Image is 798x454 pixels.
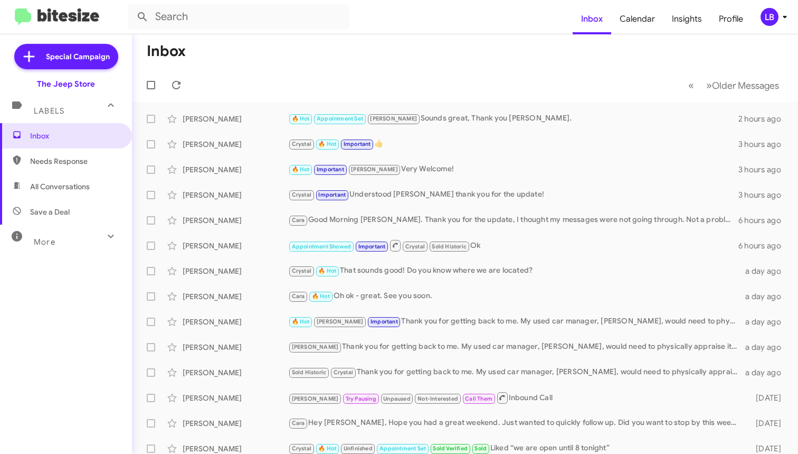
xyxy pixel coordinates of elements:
div: Good Morning [PERSON_NAME]. Thank you for the update, I thought my messages were not going throug... [288,214,738,226]
a: Calendar [611,4,663,34]
div: 👍 [288,138,738,150]
span: Important [317,166,344,173]
span: 🔥 Hot [292,318,310,325]
div: [PERSON_NAME] [183,114,288,124]
span: Labels [34,106,64,116]
div: [PERSON_NAME] [183,342,288,353]
div: a day ago [743,342,790,353]
div: 3 hours ago [738,190,790,200]
span: Sold Historic [292,369,327,376]
div: [PERSON_NAME] [183,139,288,150]
span: Try Pausing [346,395,376,402]
span: [PERSON_NAME] [292,344,339,350]
div: That sounds good! Do you know where we are located? [288,265,743,277]
span: Important [370,318,398,325]
div: [PERSON_NAME] [183,215,288,226]
span: More [34,237,55,247]
span: [PERSON_NAME] [351,166,398,173]
div: Sounds great, Thank you [PERSON_NAME]. [288,113,738,125]
div: a day ago [743,266,790,276]
span: Important [318,191,346,198]
button: Previous [682,75,700,96]
span: Cara [292,293,305,300]
div: 3 hours ago [738,139,790,150]
span: Inbox [30,131,120,141]
span: [PERSON_NAME] [370,115,417,122]
div: Very Welcome! [288,163,738,175]
div: [PERSON_NAME] [183,190,288,200]
span: 🔥 Hot [318,141,336,147]
div: [DATE] [743,443,790,454]
span: Cara [292,420,305,427]
div: [DATE] [743,418,790,429]
div: 2 hours ago [738,114,790,124]
div: Understood [PERSON_NAME] thank you for the update! [288,189,738,201]
div: [DATE] [743,393,790,403]
div: Hey [PERSON_NAME], Hope you had a great weekend. Just wanted to quickly follow up. Did you want t... [288,417,743,429]
span: Needs Response [30,156,120,166]
div: Thank you for getting back to me. My used car manager, [PERSON_NAME], would need to physically ap... [288,366,743,378]
div: 6 hours ago [738,240,790,251]
span: Crystal [292,141,311,147]
span: Special Campaign [46,51,110,62]
span: 🔥 Hot [318,445,336,452]
div: [PERSON_NAME] [183,418,288,429]
span: Appointment Set [317,115,363,122]
a: Special Campaign [14,44,118,69]
span: 🔥 Hot [312,293,330,300]
span: Unpaused [383,395,411,402]
div: Thank you for getting back to me. My used car manager, [PERSON_NAME], would need to physically ap... [288,341,743,353]
div: The Jeep Store [37,79,95,89]
span: Cara [292,217,305,224]
div: a day ago [743,317,790,327]
span: Important [358,243,386,250]
a: Inbox [573,4,611,34]
span: 🔥 Hot [318,267,336,274]
h1: Inbox [147,43,186,60]
span: Crystal [292,191,311,198]
span: Unfinished [344,445,373,452]
span: Not-Interested [417,395,458,402]
div: Oh ok - great. See you soon. [288,290,743,302]
a: Profile [710,4,752,34]
span: Sold Verified [433,445,468,452]
span: Appointment Showed [292,243,351,250]
span: Sold Historic [432,243,467,250]
div: 3 hours ago [738,164,790,175]
span: 🔥 Hot [292,115,310,122]
span: All Conversations [30,181,90,192]
span: » [706,79,712,92]
div: [PERSON_NAME] [183,367,288,378]
div: Thank you for getting back to me. My used car manager, [PERSON_NAME], would need to physically ap... [288,316,743,328]
span: Crystal [292,267,311,274]
div: [PERSON_NAME] [183,291,288,302]
div: [PERSON_NAME] [183,317,288,327]
span: Older Messages [712,80,779,91]
span: Crystal [405,243,425,250]
span: [PERSON_NAME] [317,318,364,325]
div: Inbound Call [288,391,743,404]
div: 6 hours ago [738,215,790,226]
div: a day ago [743,367,790,378]
nav: Page navigation example [682,75,785,96]
div: a day ago [743,291,790,302]
a: Insights [663,4,710,34]
div: Ok [288,239,738,252]
span: Save a Deal [30,207,70,217]
span: Appointment Set [379,445,426,452]
span: Crystal [292,445,311,452]
span: « [688,79,694,92]
div: [PERSON_NAME] [183,393,288,403]
input: Search [128,4,349,30]
div: [PERSON_NAME] [183,240,288,251]
div: LB [761,8,778,26]
span: Sold [474,445,487,452]
span: Call Them [465,395,492,402]
span: Important [344,141,371,147]
button: Next [700,75,785,96]
div: [PERSON_NAME] [183,443,288,454]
